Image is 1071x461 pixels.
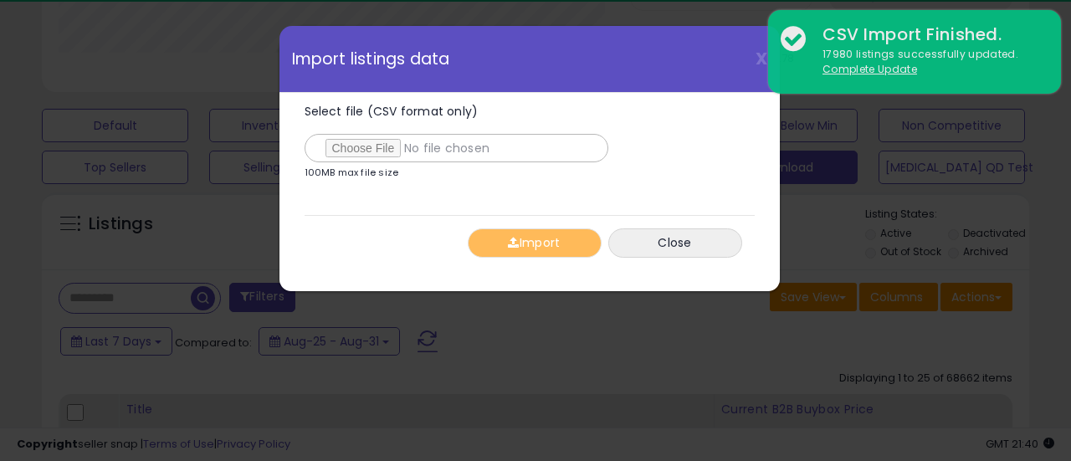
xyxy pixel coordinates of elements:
span: X [756,47,767,70]
u: Complete Update [822,62,917,76]
div: 17980 listings successfully updated. [810,47,1048,78]
p: 100MB max file size [305,168,399,177]
button: Import [468,228,602,258]
div: CSV Import Finished. [810,23,1048,47]
button: Close [608,228,742,258]
span: Select file (CSV format only) [305,103,479,120]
